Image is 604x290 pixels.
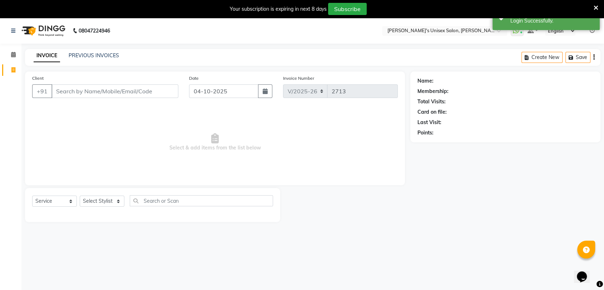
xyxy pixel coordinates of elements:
div: Your subscription is expiring in next 8 days [230,5,327,13]
button: Save [565,52,590,63]
a: PREVIOUS INVOICES [69,52,119,59]
div: Membership: [417,88,449,95]
button: Subscribe [328,3,367,15]
span: Select & add items from the list below [32,107,398,178]
div: Card on file: [417,108,447,116]
b: 08047224946 [79,21,110,41]
label: Client [32,75,44,82]
a: INVOICE [34,49,60,62]
iframe: chat widget [574,261,597,283]
label: Invoice Number [283,75,314,82]
button: +91 [32,84,52,98]
div: Name: [417,77,434,85]
input: Search or Scan [130,195,273,206]
div: Total Visits: [417,98,446,105]
label: Date [189,75,199,82]
div: Points: [417,129,434,137]
input: Search by Name/Mobile/Email/Code [51,84,178,98]
button: Create New [521,52,563,63]
div: Last Visit: [417,119,441,126]
div: Login Successfully. [510,17,594,25]
img: logo [18,21,67,41]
